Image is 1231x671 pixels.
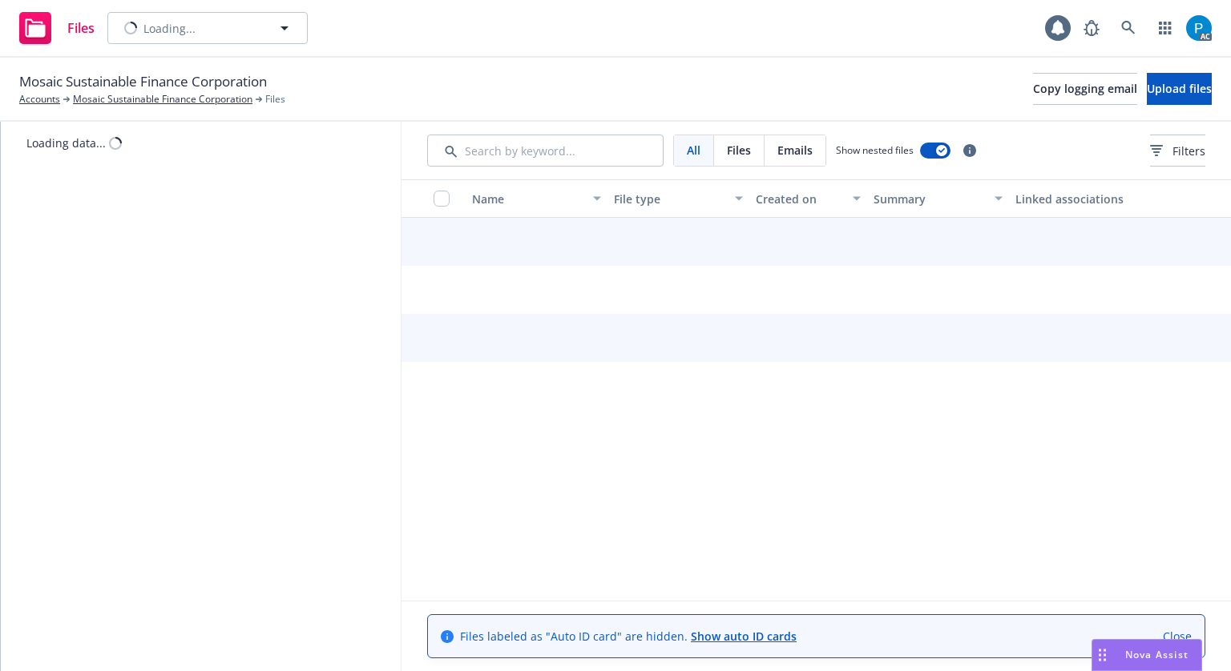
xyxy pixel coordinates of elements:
a: Switch app [1149,12,1181,44]
img: photo [1186,15,1212,41]
span: Files labeled as "Auto ID card" are hidden. [460,628,797,645]
span: All [687,142,700,159]
input: Select all [434,191,450,207]
div: File type [614,191,725,207]
a: Show auto ID cards [691,629,797,644]
a: Files [13,6,101,50]
span: Emails [777,142,813,159]
span: Files [727,142,751,159]
a: Close [1163,628,1192,645]
button: Name [466,179,607,218]
button: Filters [1150,135,1205,167]
span: Filters [1172,143,1205,159]
button: Upload files [1147,73,1212,105]
button: Summary [867,179,1009,218]
div: Name [472,191,583,207]
button: File type [607,179,749,218]
button: Nova Assist [1092,639,1202,671]
a: Search [1112,12,1144,44]
div: Created on [756,191,843,207]
input: Search by keyword... [427,135,664,167]
span: Files [265,92,285,106]
button: Linked associations [1009,179,1151,218]
a: Accounts [19,92,60,106]
div: Loading data... [26,135,106,151]
a: Report a Bug [1076,12,1108,44]
div: Summary [874,191,985,207]
span: Files [67,22,95,34]
button: Copy logging email [1033,73,1137,105]
a: Mosaic Sustainable Finance Corporation [73,92,252,106]
span: Filters [1150,143,1205,159]
span: Show nested files [836,143,914,157]
span: Upload files [1147,81,1212,96]
span: Copy logging email [1033,81,1137,96]
span: Loading... [143,20,196,37]
span: Mosaic Sustainable Finance Corporation [19,71,267,92]
div: Drag to move [1092,640,1112,670]
div: Linked associations [1015,191,1144,207]
button: Created on [749,179,867,218]
button: Loading... [107,12,308,44]
span: Nova Assist [1125,648,1189,661]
